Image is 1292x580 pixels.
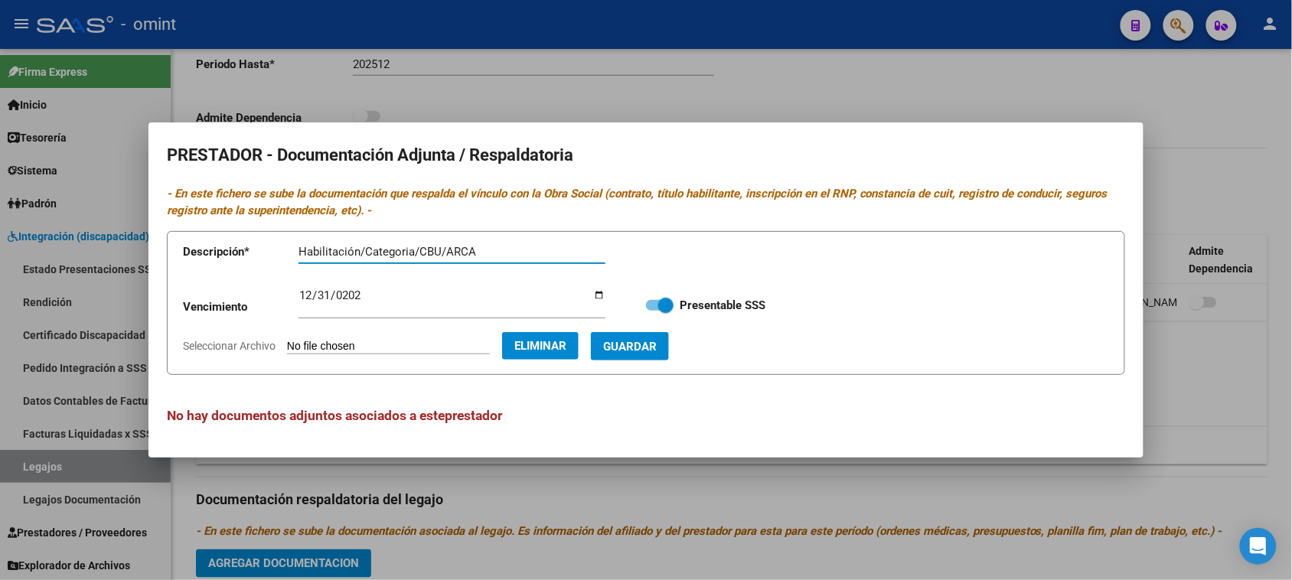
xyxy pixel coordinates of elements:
span: prestador [445,408,502,423]
h2: PRESTADOR - Documentación Adjunta / Respaldatoria [167,141,1125,170]
p: Descripción [183,243,299,261]
div: Open Intercom Messenger [1240,528,1277,565]
i: - En este fichero se sube la documentación que respalda el vínculo con la Obra Social (contrato, ... [167,187,1108,218]
h3: No hay documentos adjuntos asociados a este [167,406,1125,425]
button: Guardar [591,332,669,360]
button: Eliminar [502,332,579,360]
span: Guardar [603,340,657,354]
p: Vencimiento [183,298,299,316]
span: Eliminar [514,339,566,353]
span: Seleccionar Archivo [183,340,276,352]
strong: Presentable SSS [680,298,765,312]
